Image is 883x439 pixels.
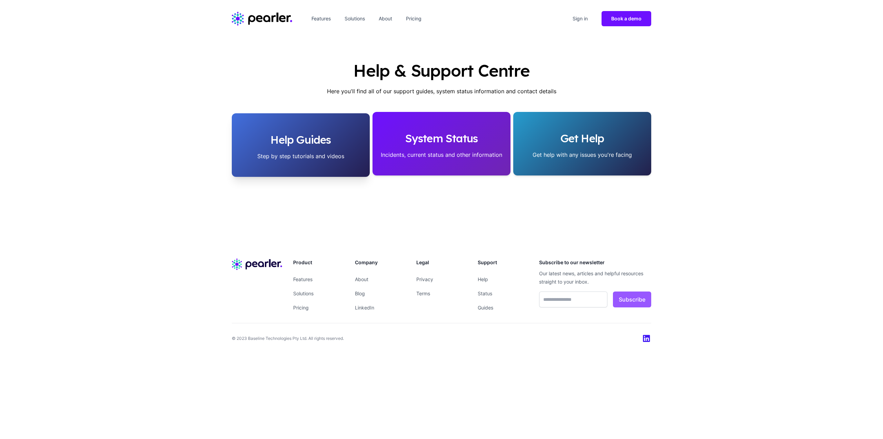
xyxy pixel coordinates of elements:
a: Status [478,290,492,296]
h2: Get Help [519,131,646,145]
a: Pricing [403,13,424,24]
a: Solutions [293,290,314,296]
p: Step by step tutorials and videos [237,152,364,160]
a: Help [478,276,488,282]
p: Our latest news, articles and helpful resources straight to your inbox. [539,269,651,286]
a: About [355,276,368,282]
h3: Subscribe to our newsletter [539,258,651,267]
img: Linked In [643,334,651,343]
a: Blog [355,290,365,296]
a: LinkedIn [355,305,374,311]
p: Here you'll find all of our support guides, system status information and contact details [232,87,651,95]
h3: Company [355,258,405,267]
h3: Support [478,258,528,267]
a: Get HelpGet help with any issues you're facing [513,112,651,175]
a: System StatusIncidents, current status and other information [373,112,510,175]
a: Features [293,276,312,282]
p: © 2023 Baseline Technologies Pty Ltd. All rights reserved. [232,335,344,342]
a: Guides [478,305,493,311]
button: Subscribe [613,292,651,307]
p: Get help with any issues you're facing [519,151,646,159]
h1: Help & Support Centre [232,61,651,80]
h3: Legal [416,258,467,267]
p: Incidents, current status and other information [378,151,505,159]
img: Company name [232,258,282,270]
a: About [376,13,395,24]
a: Help GuidesStep by step tutorials and videos [232,113,370,177]
a: Book a demo [602,11,651,26]
span: Book a demo [611,16,642,21]
a: Sign in [570,13,591,24]
a: Terms [416,290,430,296]
h2: Help Guides [237,133,364,146]
h3: Product [293,258,344,267]
a: Features [309,13,334,24]
h2: System Status [378,131,505,145]
a: Privacy [416,276,433,282]
a: Pricing [293,305,309,311]
a: Solutions [342,13,368,24]
a: Home [232,12,292,26]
